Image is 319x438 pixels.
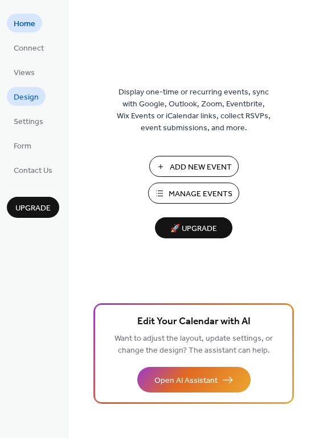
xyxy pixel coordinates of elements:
a: Form [7,136,38,155]
button: Open AI Assistant [137,367,251,392]
a: Contact Us [7,160,59,179]
a: Home [7,14,42,32]
span: Upgrade [15,203,51,214]
span: Form [14,141,31,152]
span: Views [14,67,35,79]
button: Manage Events [148,183,239,204]
button: 🚀 Upgrade [155,217,232,238]
span: Add New Event [170,162,232,173]
span: Settings [14,116,43,128]
span: Edit Your Calendar with AI [137,314,251,330]
span: Contact Us [14,165,52,177]
span: 🚀 Upgrade [162,221,226,237]
a: Settings [7,111,50,130]
span: Display one-time or recurring events, sync with Google, Outlook, Zoom, Eventbrite, Wix Events or ... [117,86,271,134]
button: Upgrade [7,197,59,218]
span: Manage Events [169,188,232,200]
span: Design [14,92,39,104]
span: Open AI Assistant [154,375,218,387]
span: Home [14,18,35,30]
a: Connect [7,38,51,57]
a: Views [7,63,42,81]
a: Design [7,87,46,106]
button: Add New Event [149,156,239,177]
span: Want to adjust the layout, update settings, or change the design? The assistant can help. [114,331,273,358]
span: Connect [14,43,44,55]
